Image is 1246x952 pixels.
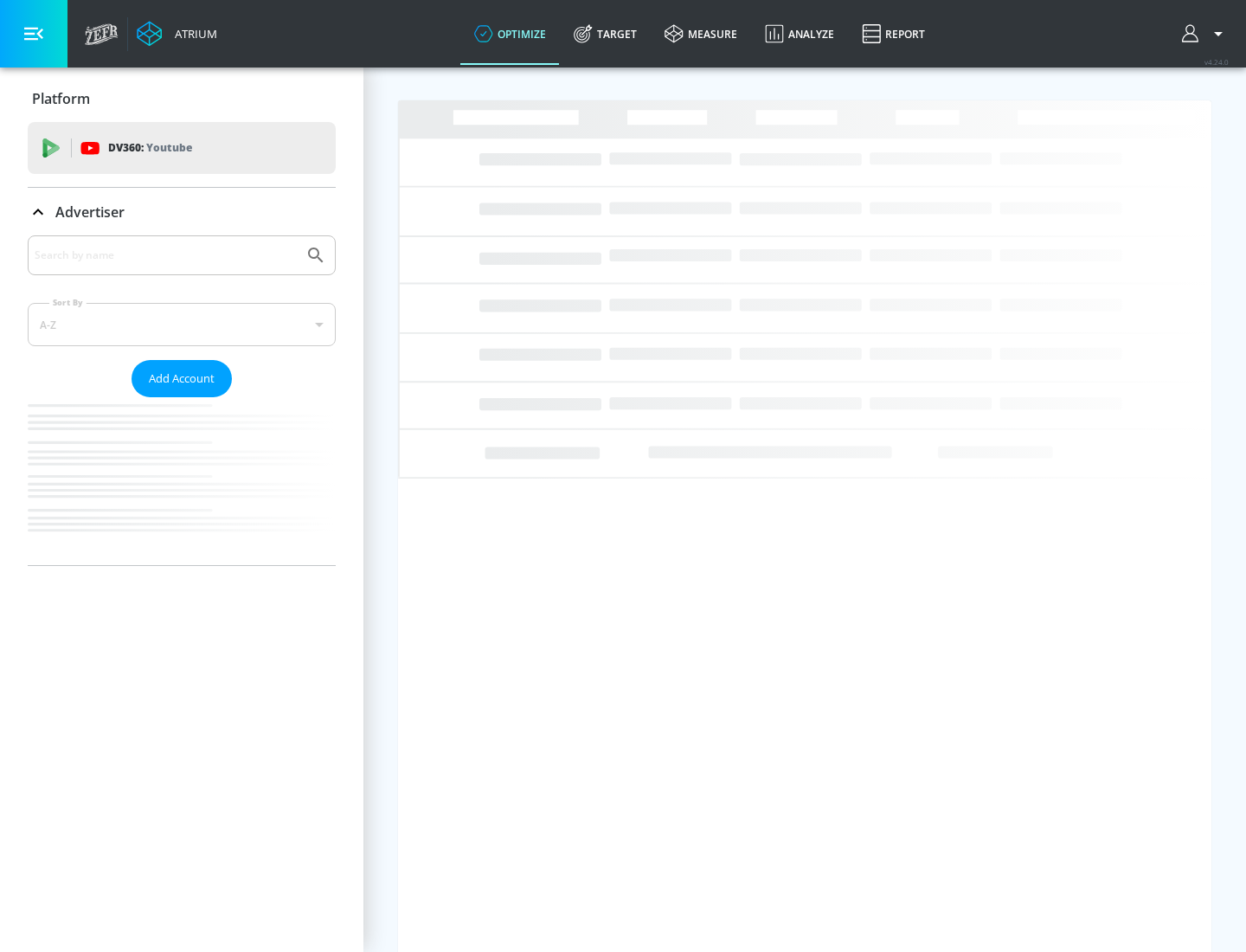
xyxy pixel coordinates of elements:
div: Atrium [168,26,217,42]
div: Platform [28,74,336,123]
div: A-Z [28,303,336,346]
p: Platform [32,89,90,108]
button: Add Account [132,360,232,397]
a: Target [560,3,651,65]
a: Atrium [137,21,217,47]
span: v 4.24.0 [1204,57,1229,67]
div: DV360: Youtube [28,122,336,174]
nav: list of Advertiser [28,397,336,565]
a: measure [651,3,751,65]
span: Add Account [149,369,215,389]
div: Advertiser [28,235,336,565]
p: DV360: [108,138,192,158]
p: Advertiser [55,203,125,222]
p: Youtube [146,138,192,157]
a: Analyze [751,3,848,65]
div: Advertiser [28,188,336,236]
label: Sort By [49,297,87,308]
a: Report [848,3,939,65]
input: Search by name [35,244,297,267]
a: optimize [460,3,560,65]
